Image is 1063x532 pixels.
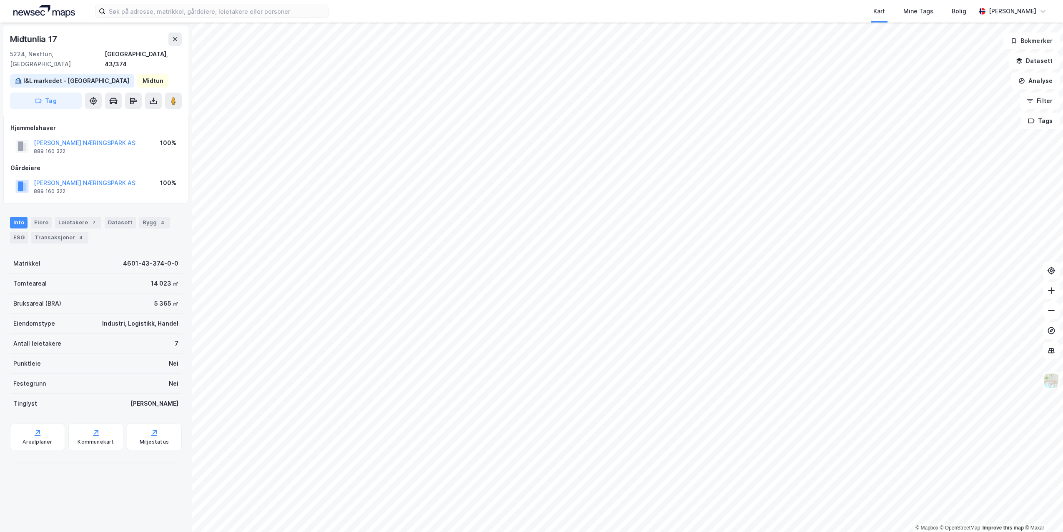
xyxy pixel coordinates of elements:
div: Mine Tags [903,6,933,16]
button: Tag [10,93,82,109]
a: Improve this map [983,525,1024,531]
a: OpenStreetMap [940,525,980,531]
button: Datasett [1009,53,1060,69]
div: Transaksjoner [31,232,88,243]
div: Festegrunn [13,379,46,389]
div: 5 365 ㎡ [154,299,178,309]
div: Nei [169,359,178,369]
input: Søk på adresse, matrikkel, gårdeiere, leietakere eller personer [105,5,328,18]
div: Hjemmelshaver [10,123,181,133]
div: Midtun [143,76,163,86]
div: Punktleie [13,359,41,369]
div: Gårdeiere [10,163,181,173]
div: Leietakere [55,217,101,228]
div: 4 [158,218,167,227]
div: Eiendomstype [13,319,55,329]
div: Matrikkel [13,258,40,269]
img: Z [1043,373,1059,389]
img: logo.a4113a55bc3d86da70a041830d287a7e.svg [13,5,75,18]
div: 4601-43-374-0-0 [123,258,178,269]
div: Arealplaner [23,439,52,445]
div: Info [10,217,28,228]
div: 889 160 322 [34,148,65,155]
div: ESG [10,232,28,243]
div: Kommunekart [78,439,114,445]
div: Tinglyst [13,399,37,409]
button: Bokmerker [1003,33,1060,49]
div: Datasett [105,217,136,228]
div: Nei [169,379,178,389]
div: 14 023 ㎡ [151,279,178,289]
button: Analyse [1011,73,1060,89]
div: [GEOGRAPHIC_DATA], 43/374 [105,49,182,69]
div: 4 [77,233,85,242]
div: 5224, Nesttun, [GEOGRAPHIC_DATA] [10,49,105,69]
div: Eiere [31,217,52,228]
div: Miljøstatus [140,439,169,445]
div: Kart [873,6,885,16]
a: Mapbox [915,525,938,531]
div: Bolig [952,6,966,16]
div: Tomteareal [13,279,47,289]
div: 100% [160,178,176,188]
div: 7 [90,218,98,227]
iframe: Chat Widget [1021,492,1063,532]
div: 100% [160,138,176,148]
div: Bygg [139,217,170,228]
div: Midtunlia 17 [10,33,59,46]
div: 889 160 322 [34,188,65,195]
div: 7 [175,339,178,349]
button: Filter [1020,93,1060,109]
button: Tags [1021,113,1060,129]
div: Bruksareal (BRA) [13,299,61,309]
div: [PERSON_NAME] [130,399,178,409]
div: Industri, Logistikk, Handel [102,319,178,329]
div: [PERSON_NAME] [989,6,1036,16]
div: Antall leietakere [13,339,61,349]
div: I&L markedet - [GEOGRAPHIC_DATA] [23,76,129,86]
